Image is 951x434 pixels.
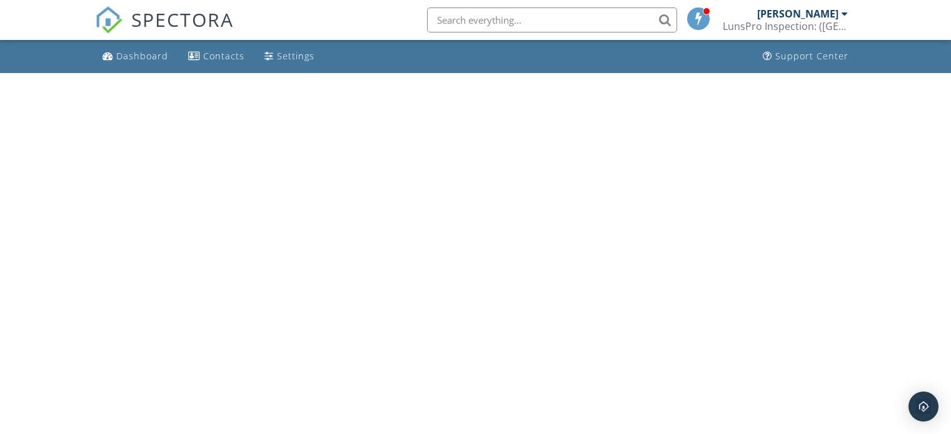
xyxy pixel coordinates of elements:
a: SPECTORA [95,17,234,43]
div: Contacts [203,50,244,62]
div: LunsPro Inspection: (Atlanta) [723,20,848,32]
div: [PERSON_NAME] [757,7,838,20]
a: Dashboard [98,45,173,68]
div: Support Center [775,50,848,62]
a: Support Center [758,45,853,68]
a: Contacts [183,45,249,68]
div: Dashboard [116,50,168,62]
div: Open Intercom Messenger [908,392,938,422]
span: SPECTORA [131,6,234,32]
img: The Best Home Inspection Software - Spectora [95,6,123,34]
input: Search everything... [427,7,677,32]
div: Settings [277,50,314,62]
a: Settings [259,45,320,68]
